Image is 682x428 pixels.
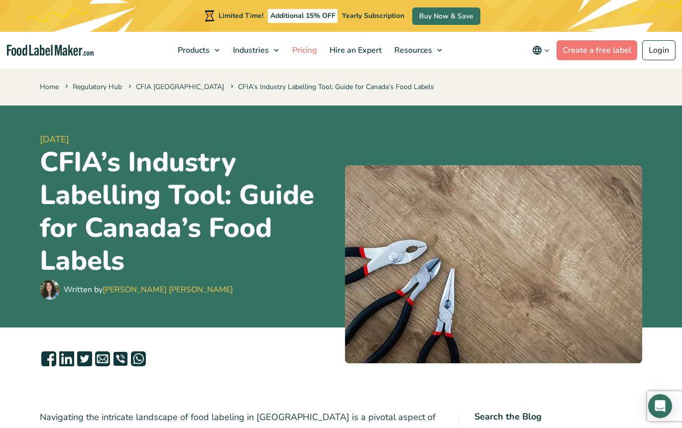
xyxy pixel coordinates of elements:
a: CFIA [GEOGRAPHIC_DATA] [136,82,224,92]
h4: Search the Blog [474,410,642,424]
div: Open Intercom Messenger [648,394,672,418]
span: Limited Time! [219,11,263,20]
span: Hire an Expert [327,45,383,56]
a: Resources [388,32,447,69]
a: Create a free label [557,40,637,60]
a: Hire an Expert [324,32,386,69]
a: Regulatory Hub [73,82,122,92]
a: Home [40,82,59,92]
img: Maria Abi Hanna - Food Label Maker [40,280,60,300]
span: Resources [391,45,433,56]
span: Pricing [289,45,318,56]
span: CFIA’s Industry Labelling Tool: Guide for Canada’s Food Labels [228,82,434,92]
div: Written by [64,284,233,296]
a: Industries [227,32,284,69]
span: Industries [230,45,270,56]
a: Pricing [286,32,321,69]
span: [DATE] [40,133,337,146]
h1: CFIA’s Industry Labelling Tool: Guide for Canada’s Food Labels [40,146,337,277]
span: Yearly Subscription [342,11,404,20]
a: Buy Now & Save [412,7,480,25]
a: Login [642,40,676,60]
a: [PERSON_NAME] [PERSON_NAME] [103,284,233,295]
a: Products [172,32,225,69]
span: Products [175,45,211,56]
span: Additional 15% OFF [268,9,338,23]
